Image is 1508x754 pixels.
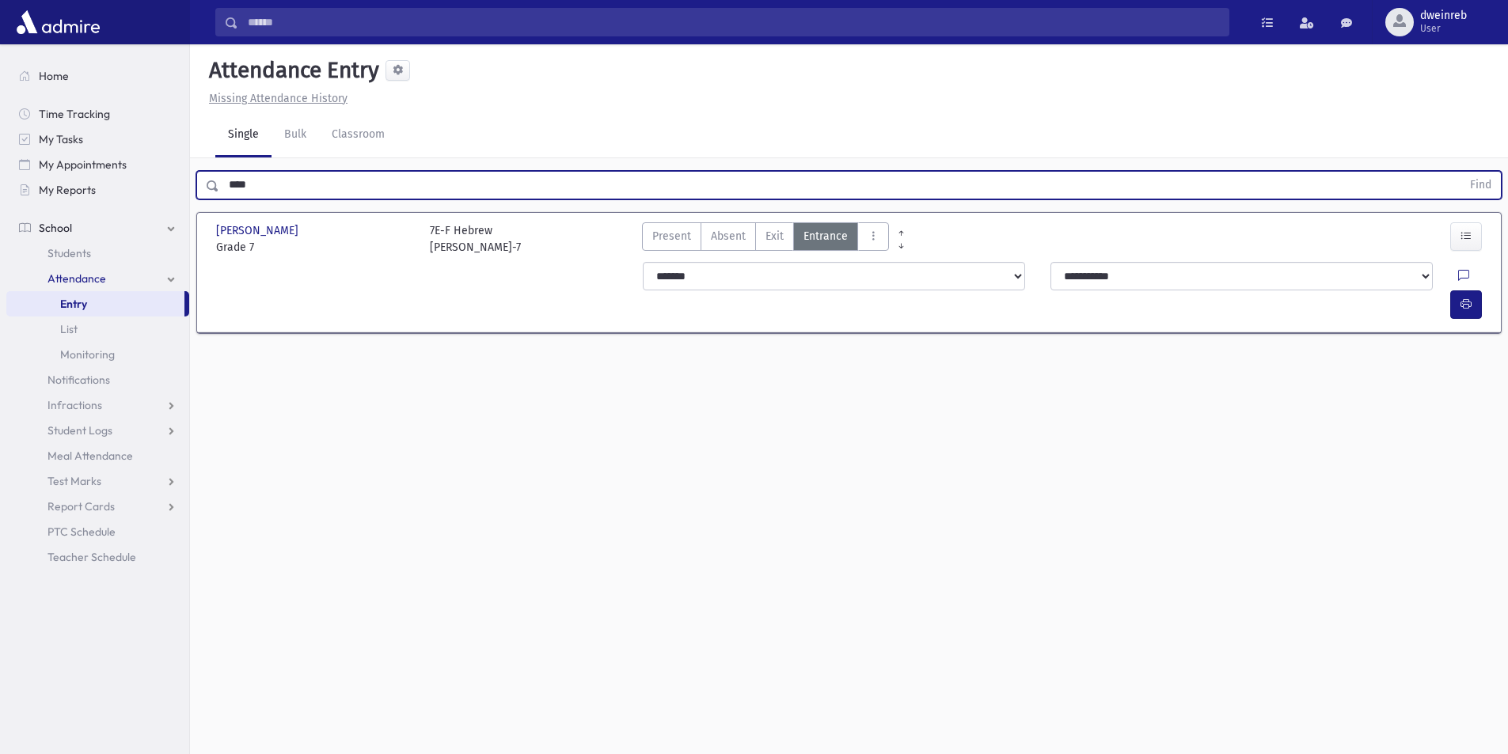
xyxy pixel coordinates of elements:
[652,228,691,244] span: Present
[60,322,78,336] span: List
[47,474,101,488] span: Test Marks
[6,418,189,443] a: Student Logs
[642,222,889,256] div: AttTypes
[47,499,115,513] span: Report Cards
[47,373,110,387] span: Notifications
[319,113,397,157] a: Classroom
[238,8,1229,36] input: Search
[6,152,189,177] a: My Appointments
[203,92,348,105] a: Missing Attendance History
[47,449,133,463] span: Meal Attendance
[1420,9,1467,22] span: dweinreb
[47,271,106,286] span: Attendance
[6,468,189,494] a: Test Marks
[6,215,189,241] a: School
[6,392,189,418] a: Infractions
[6,342,189,367] a: Monitoring
[711,228,746,244] span: Absent
[215,113,272,157] a: Single
[6,291,184,316] a: Entry
[6,494,189,519] a: Report Cards
[1420,22,1467,35] span: User
[39,221,72,235] span: School
[6,367,189,392] a: Notifications
[39,107,110,121] span: Time Tracking
[47,246,91,260] span: Students
[803,228,848,244] span: Entrance
[60,347,115,362] span: Monitoring
[6,519,189,544] a: PTC Schedule
[47,423,112,438] span: Student Logs
[47,550,136,564] span: Teacher Schedule
[272,113,319,157] a: Bulk
[209,92,348,105] u: Missing Attendance History
[6,544,189,570] a: Teacher Schedule
[216,239,414,256] span: Grade 7
[47,525,116,539] span: PTC Schedule
[6,266,189,291] a: Attendance
[6,241,189,266] a: Students
[765,228,784,244] span: Exit
[216,222,302,239] span: [PERSON_NAME]
[60,297,87,311] span: Entry
[39,69,69,83] span: Home
[47,398,102,412] span: Infractions
[6,63,189,89] a: Home
[39,183,96,197] span: My Reports
[6,177,189,203] a: My Reports
[6,443,189,468] a: Meal Attendance
[6,127,189,152] a: My Tasks
[39,157,127,172] span: My Appointments
[1461,172,1501,199] button: Find
[39,132,83,146] span: My Tasks
[6,101,189,127] a: Time Tracking
[6,316,189,342] a: List
[203,57,379,84] h5: Attendance Entry
[13,6,104,38] img: AdmirePro
[430,222,521,256] div: 7E-F Hebrew [PERSON_NAME]-7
